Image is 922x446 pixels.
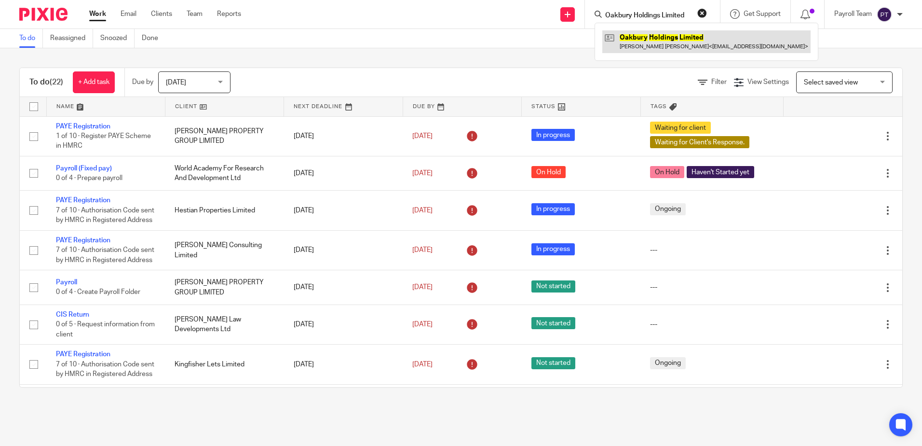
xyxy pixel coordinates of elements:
p: Payroll Team [834,9,872,19]
span: Ongoing [650,203,686,215]
img: Pixie [19,8,68,21]
td: Hestian Properties Limited [165,191,284,230]
span: [DATE] [412,170,433,177]
td: [DATE] [284,230,403,270]
td: World Academy For Research And Development Ltd [165,156,284,190]
span: 7 of 10 · Authorisation Code sent by HMRC in Registered Address [56,361,154,378]
span: 7 of 10 · Authorisation Code sent by HMRC in Registered Address [56,207,154,224]
span: On Hold [650,166,684,178]
span: [DATE] [166,79,186,86]
a: Team [187,9,203,19]
span: Haven't Started yet [687,166,754,178]
td: [PERSON_NAME] PROPERTY GROUP LIMITED [165,270,284,305]
span: In progress [531,203,575,215]
span: [DATE] [412,321,433,328]
a: Work [89,9,106,19]
a: CIS Return [56,311,89,318]
td: Kingfisher Lets Limited [165,345,284,384]
span: View Settings [747,79,789,85]
a: PAYE Registration [56,123,110,130]
div: --- [650,245,773,255]
span: On Hold [531,166,566,178]
span: 0 of 4 · Create Payroll Folder [56,289,140,296]
div: --- [650,282,773,292]
a: Payroll (Fixed pay) [56,165,112,172]
td: [PERSON_NAME] PROPERTY GROUP LIMITED [165,116,284,156]
span: Filter [711,79,727,85]
a: PAYE Registration [56,197,110,204]
span: Get Support [744,11,781,17]
span: Waiting for Client's Response. [650,136,749,148]
div: --- [650,320,773,329]
span: [DATE] [412,133,433,139]
a: Reassigned [50,29,93,48]
span: In progress [531,129,575,141]
a: + Add task [73,71,115,93]
a: Clients [151,9,172,19]
a: Snoozed [100,29,135,48]
span: (22) [50,78,63,86]
a: To do [19,29,43,48]
a: Reports [217,9,241,19]
span: 1 of 10 · Register PAYE Scheme in HMRC [56,133,151,150]
span: Waiting for client [650,122,711,134]
span: [DATE] [412,284,433,291]
a: PAYE Registration [56,237,110,244]
span: In progress [531,243,575,255]
a: Done [142,29,165,48]
td: All In Property Group Ltd [165,384,284,424]
span: [DATE] [412,247,433,253]
span: 0 of 5 · Request information from client [56,321,155,338]
span: Not started [531,357,575,369]
img: svg%3E [877,7,892,22]
span: 7 of 10 · Authorisation Code sent by HMRC in Registered Address [56,247,154,264]
input: Search [604,12,691,20]
td: [PERSON_NAME] Law Developments Ltd [165,305,284,344]
span: Not started [531,317,575,329]
span: [DATE] [412,361,433,368]
span: [DATE] [412,207,433,214]
span: Ongoing [650,357,686,369]
a: Payroll [56,279,77,286]
span: 0 of 4 · Prepare payroll [56,175,122,181]
span: Tags [651,104,667,109]
a: PAYE Registration [56,351,110,358]
td: [DATE] [284,305,403,344]
td: [DATE] [284,345,403,384]
a: Email [121,9,136,19]
td: [DATE] [284,156,403,190]
span: Select saved view [804,79,858,86]
td: [DATE] [284,270,403,305]
td: [DATE] [284,191,403,230]
td: [DATE] [284,116,403,156]
td: [PERSON_NAME] Consulting Limited [165,230,284,270]
span: Not started [531,280,575,293]
button: Clear [697,8,707,18]
h1: To do [29,77,63,87]
td: [DATE] [284,384,403,424]
p: Due by [132,77,153,87]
